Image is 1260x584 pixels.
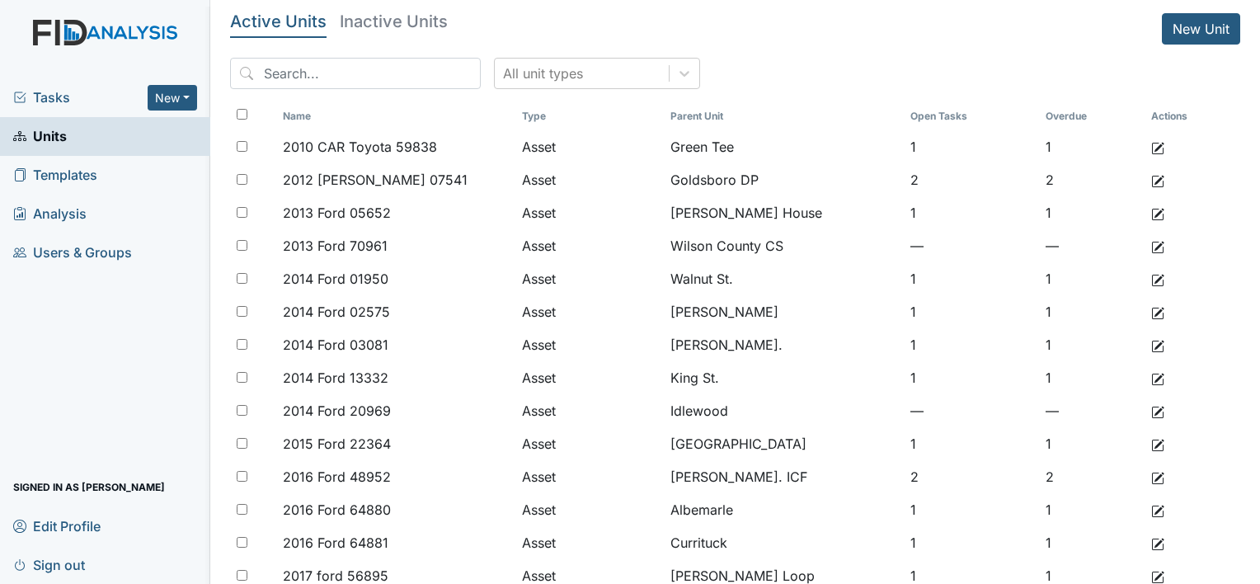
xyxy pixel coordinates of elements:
td: 1 [904,295,1040,328]
td: Walnut St. [664,262,903,295]
td: Asset [515,163,664,196]
a: Tasks [13,87,148,107]
th: Toggle SortBy [664,102,903,130]
a: New Unit [1162,13,1240,45]
input: Search... [230,58,481,89]
td: [PERSON_NAME]. [664,328,903,361]
td: Asset [515,196,664,229]
span: 2015 Ford 22364 [283,434,391,454]
th: Toggle SortBy [276,102,515,130]
th: Toggle SortBy [515,102,664,130]
td: 1 [1039,262,1145,295]
span: 2014 Ford 03081 [283,335,388,355]
td: [PERSON_NAME] [664,295,903,328]
th: Actions [1145,102,1227,130]
td: [PERSON_NAME] House [664,196,903,229]
td: Asset [515,427,664,460]
td: 2 [904,163,1040,196]
td: Green Tee [664,130,903,163]
span: 2012 [PERSON_NAME] 07541 [283,170,468,190]
span: Analysis [13,201,87,227]
h5: Inactive Units [340,13,448,30]
td: Asset [515,328,664,361]
td: Asset [515,229,664,262]
span: 2014 Ford 02575 [283,302,390,322]
span: 2016 Ford 64880 [283,500,391,520]
button: New [148,85,197,111]
input: Toggle All Rows Selected [237,109,247,120]
span: Users & Groups [13,240,132,266]
span: 2016 Ford 64881 [283,533,388,553]
span: 2014 Ford 01950 [283,269,388,289]
td: Asset [515,394,664,427]
td: Idlewood [664,394,903,427]
td: 1 [1039,427,1145,460]
td: Asset [515,361,664,394]
td: King St. [664,361,903,394]
td: 1 [904,196,1040,229]
td: Asset [515,262,664,295]
td: — [904,229,1040,262]
td: 1 [904,493,1040,526]
td: 2 [904,460,1040,493]
span: 2013 Ford 05652 [283,203,391,223]
span: Units [13,124,67,149]
th: Toggle SortBy [904,102,1040,130]
td: Currituck [664,526,903,559]
td: Asset [515,526,664,559]
td: 1 [1039,493,1145,526]
td: Asset [515,460,664,493]
td: — [1039,229,1145,262]
td: 1 [904,328,1040,361]
span: 2013 Ford 70961 [283,236,388,256]
td: 1 [1039,295,1145,328]
span: Templates [13,162,97,188]
td: 1 [1039,196,1145,229]
td: 1 [1039,526,1145,559]
td: Asset [515,493,664,526]
td: Wilson County CS [664,229,903,262]
td: — [1039,394,1145,427]
td: 1 [1039,361,1145,394]
td: 1 [904,361,1040,394]
td: 1 [904,262,1040,295]
td: 1 [1039,328,1145,361]
td: 2 [1039,460,1145,493]
th: Toggle SortBy [1039,102,1145,130]
div: All unit types [503,64,583,83]
td: 1 [904,130,1040,163]
td: Asset [515,130,664,163]
span: 2016 Ford 48952 [283,467,391,487]
td: 1 [904,427,1040,460]
td: 2 [1039,163,1145,196]
span: 2014 Ford 20969 [283,401,391,421]
td: — [904,394,1040,427]
td: [GEOGRAPHIC_DATA] [664,427,903,460]
td: Asset [515,295,664,328]
td: Goldsboro DP [664,163,903,196]
span: Sign out [13,552,85,577]
span: Signed in as [PERSON_NAME] [13,474,165,500]
span: Edit Profile [13,513,101,539]
td: 1 [1039,130,1145,163]
span: 2010 CAR Toyota 59838 [283,137,437,157]
h5: Active Units [230,13,327,30]
td: 1 [904,526,1040,559]
td: [PERSON_NAME]. ICF [664,460,903,493]
span: 2014 Ford 13332 [283,368,388,388]
td: Albemarle [664,493,903,526]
